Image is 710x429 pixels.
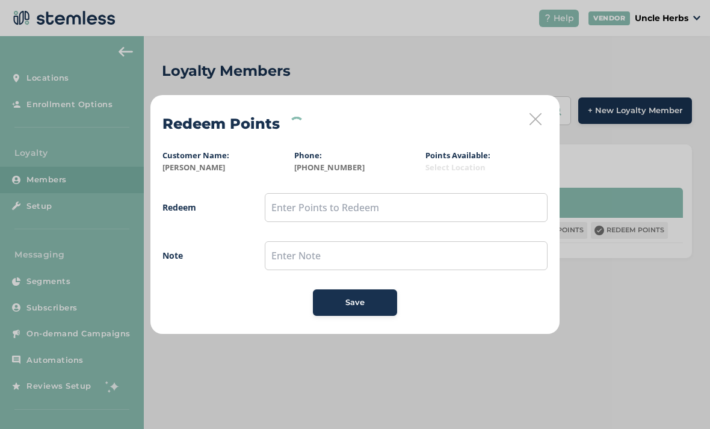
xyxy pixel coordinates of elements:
label: Phone: [294,150,322,161]
h2: Redeem Points [162,113,280,135]
iframe: Chat Widget [650,371,710,429]
label: Points Available: [425,150,490,161]
span: Save [345,297,365,309]
input: Enter Points to Redeem [265,193,548,222]
label: Select Location [425,162,548,174]
button: Save [313,289,397,316]
label: Note [162,249,241,262]
label: Redeem [162,201,241,214]
label: [PHONE_NUMBER] [294,162,416,174]
label: [PERSON_NAME] [162,162,285,174]
label: Customer Name: [162,150,229,161]
input: Enter Note [265,241,548,270]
